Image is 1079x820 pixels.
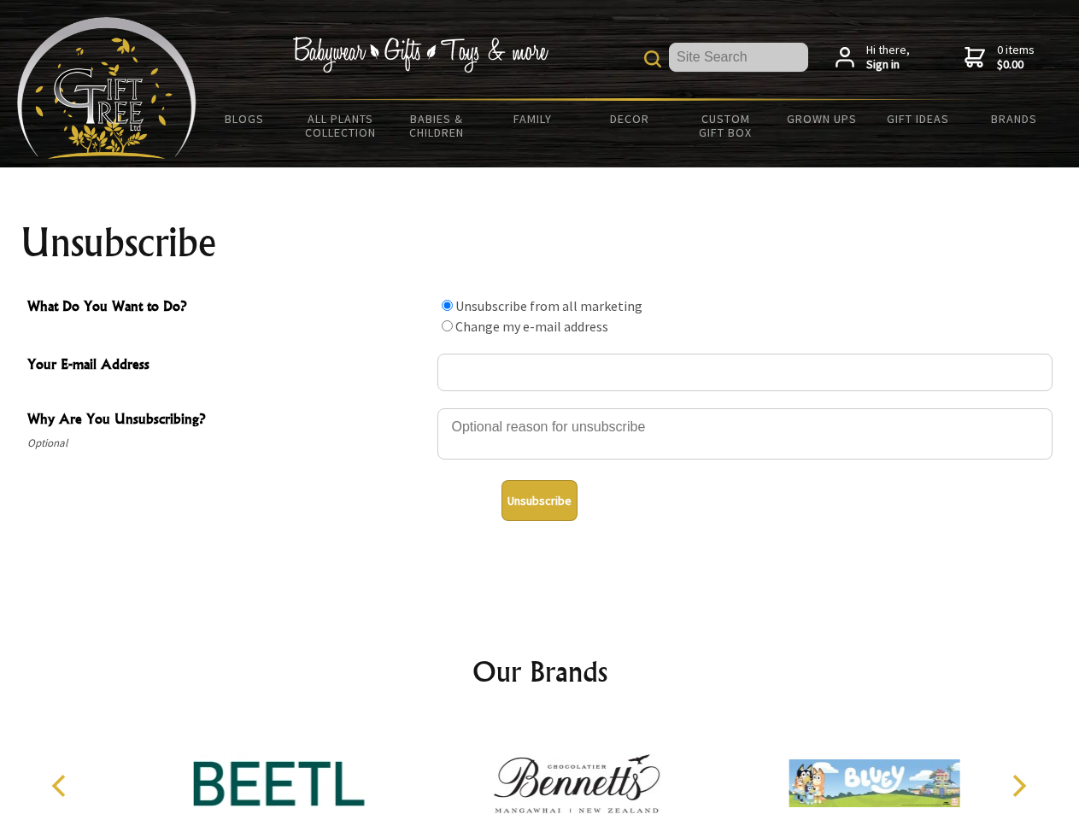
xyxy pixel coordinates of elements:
[866,43,910,73] span: Hi there,
[27,296,429,320] span: What Do You Want to Do?
[437,408,1053,460] textarea: Why Are You Unsubscribing?
[455,297,642,314] label: Unsubscribe from all marketing
[455,318,608,335] label: Change my e-mail address
[773,101,870,137] a: Grown Ups
[437,354,1053,391] input: Your E-mail Address
[27,408,429,433] span: Why Are You Unsubscribing?
[866,57,910,73] strong: Sign in
[34,651,1046,692] h2: Our Brands
[292,37,548,73] img: Babywear - Gifts - Toys & more
[581,101,677,137] a: Decor
[997,42,1035,73] span: 0 items
[669,43,808,72] input: Site Search
[966,101,1063,137] a: Brands
[836,43,910,73] a: Hi there,Sign in
[442,300,453,311] input: What Do You Want to Do?
[870,101,966,137] a: Gift Ideas
[196,101,293,137] a: BLOGS
[501,480,578,521] button: Unsubscribe
[43,767,80,805] button: Previous
[485,101,582,137] a: Family
[677,101,774,150] a: Custom Gift Box
[27,354,429,378] span: Your E-mail Address
[1000,767,1037,805] button: Next
[644,50,661,67] img: product search
[965,43,1035,73] a: 0 items$0.00
[293,101,390,150] a: All Plants Collection
[21,222,1059,263] h1: Unsubscribe
[997,57,1035,73] strong: $0.00
[442,320,453,331] input: What Do You Want to Do?
[389,101,485,150] a: Babies & Children
[17,17,196,159] img: Babyware - Gifts - Toys and more...
[27,433,429,454] span: Optional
